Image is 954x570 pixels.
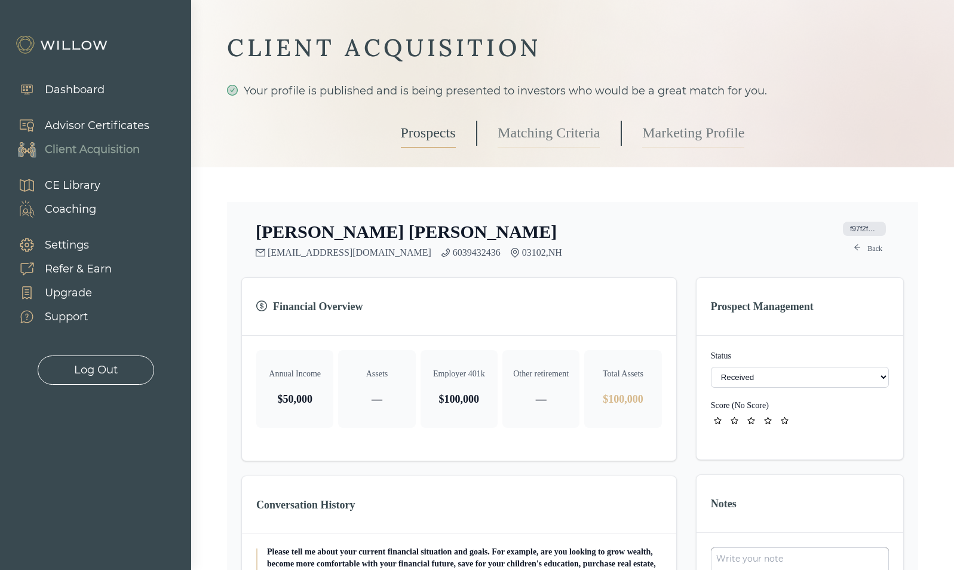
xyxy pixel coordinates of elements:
p: — [512,391,570,407]
button: star [778,414,792,428]
a: Coaching [6,197,100,221]
a: 6039432436 [453,247,501,258]
a: Refer & Earn [6,257,112,281]
div: CLIENT ACQUISITION [227,32,918,63]
p: Assets [348,368,406,380]
p: Annual Income [266,368,324,380]
span: 03102 , NH [522,247,562,258]
div: Log Out [74,362,118,378]
div: Dashboard [45,82,105,98]
h3: Conversation History [256,497,662,513]
span: arrow-left [854,244,863,253]
h3: Financial Overview [256,298,662,315]
span: environment [510,248,520,258]
button: star [728,414,742,428]
a: Marketing Profile [642,118,744,148]
a: Advisor Certificates [6,114,149,137]
h3: Prospect Management [711,298,889,315]
button: ID [839,221,889,237]
a: Matching Criteria [498,118,600,148]
p: $50,000 [266,391,324,407]
a: [EMAIL_ADDRESS][DOMAIN_NAME] [268,247,431,258]
div: CE Library [45,177,100,194]
span: phone [441,248,450,258]
span: f97f2f33-e9d4-4ee9-bbf5-6e85a0dd4bb9 [843,222,886,236]
p: Employer 401k [430,368,488,380]
button: star [744,414,759,428]
a: Prospects [401,118,456,148]
a: Settings [6,233,112,257]
button: star [761,414,775,428]
a: Upgrade [6,281,112,305]
a: Client Acquisition [6,137,149,161]
a: arrow-leftBack [846,241,889,256]
h3: Notes [711,495,889,512]
a: CE Library [6,173,100,197]
label: Score ( No Score ) [711,401,769,410]
span: dollar [256,301,268,312]
div: Your profile is published and is being presented to investors who would be a great match for you. [227,82,918,99]
div: Settings [45,237,89,253]
span: check-circle [227,85,238,96]
p: $100,000 [594,391,652,407]
div: Client Acquisition [45,142,140,158]
a: Dashboard [6,78,105,102]
label: Status [711,350,889,362]
button: star [711,414,725,428]
div: Coaching [45,201,96,217]
h2: [PERSON_NAME] [PERSON_NAME] [256,221,557,243]
div: Advisor Certificates [45,118,149,134]
div: Refer & Earn [45,261,112,277]
div: Support [45,309,88,325]
p: — [348,391,406,407]
button: ID [711,400,769,412]
p: Other retirement [512,368,570,380]
div: Upgrade [45,285,92,301]
img: Willow [15,35,111,54]
p: Total Assets [594,368,652,380]
p: $100,000 [430,391,488,407]
span: mail [256,248,265,258]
